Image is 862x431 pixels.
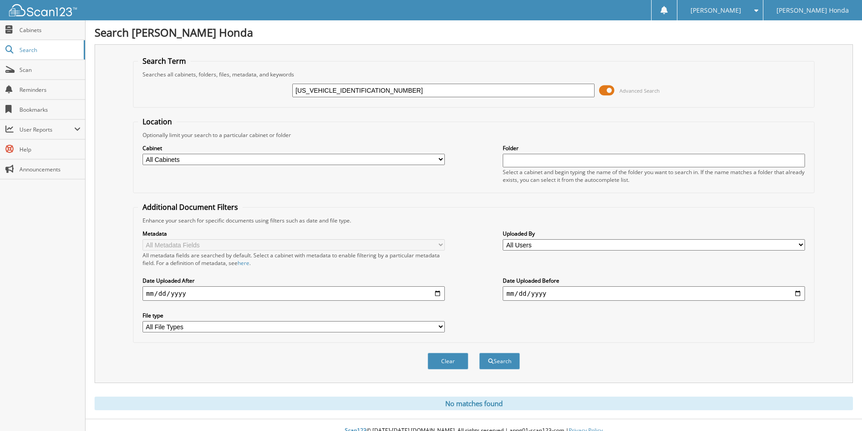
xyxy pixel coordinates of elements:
label: File type [143,312,445,319]
div: All metadata fields are searched by default. Select a cabinet with metadata to enable filtering b... [143,251,445,267]
div: No matches found [95,397,853,410]
div: Enhance your search for specific documents using filters such as date and file type. [138,217,810,224]
button: Search [479,353,520,369]
button: Clear [428,353,468,369]
span: Help [19,146,81,153]
legend: Search Term [138,56,190,66]
span: [PERSON_NAME] [691,8,741,13]
span: Cabinets [19,26,81,34]
legend: Additional Document Filters [138,202,243,212]
span: Search [19,46,79,54]
input: start [143,286,445,301]
h1: Search [PERSON_NAME] Honda [95,25,853,40]
span: Bookmarks [19,106,81,114]
div: Select a cabinet and begin typing the name of the folder you want to search in. If the name match... [503,168,805,184]
img: scan123-logo-white.svg [9,4,77,16]
label: Uploaded By [503,230,805,237]
iframe: Chat Widget [817,388,862,431]
input: end [503,286,805,301]
label: Folder [503,144,805,152]
a: here [238,259,249,267]
div: Optionally limit your search to a particular cabinet or folder [138,131,810,139]
label: Cabinet [143,144,445,152]
div: Searches all cabinets, folders, files, metadata, and keywords [138,71,810,78]
span: Announcements [19,166,81,173]
label: Date Uploaded After [143,277,445,284]
span: User Reports [19,126,74,133]
span: Reminders [19,86,81,94]
span: Scan [19,66,81,74]
label: Date Uploaded Before [503,277,805,284]
legend: Location [138,117,176,127]
span: Advanced Search [619,87,660,94]
span: [PERSON_NAME] Honda [776,8,849,13]
label: Metadata [143,230,445,237]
